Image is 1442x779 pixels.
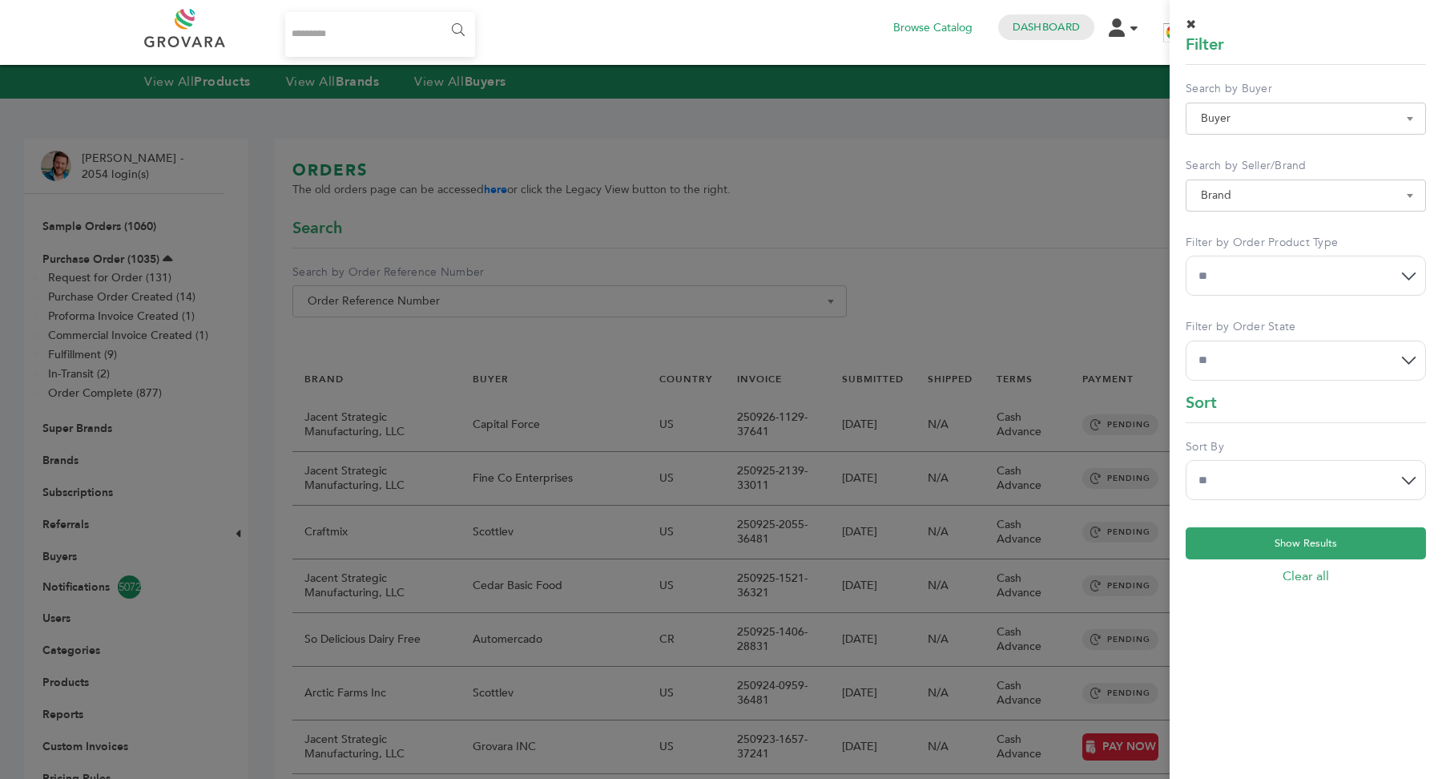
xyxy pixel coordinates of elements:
[285,12,475,57] input: Search...
[1013,20,1080,34] a: Dashboard
[1186,34,1224,56] span: Filter
[893,19,973,37] a: Browse Catalog
[1186,527,1426,559] button: Show Results
[1186,103,1426,135] span: Buyer
[1186,16,1196,34] span: ✖
[1186,235,1426,251] label: Filter by Order Product Type
[1194,184,1417,207] span: Brand
[1186,319,1426,335] label: Filter by Order State
[1186,180,1426,212] span: Brand
[1186,81,1426,97] label: Search by Buyer
[1186,567,1426,585] a: Clear all
[1194,107,1417,130] span: Buyer
[1186,439,1426,455] label: Sort By
[1186,158,1426,174] label: Search by Seller/Brand
[1186,392,1217,414] span: Sort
